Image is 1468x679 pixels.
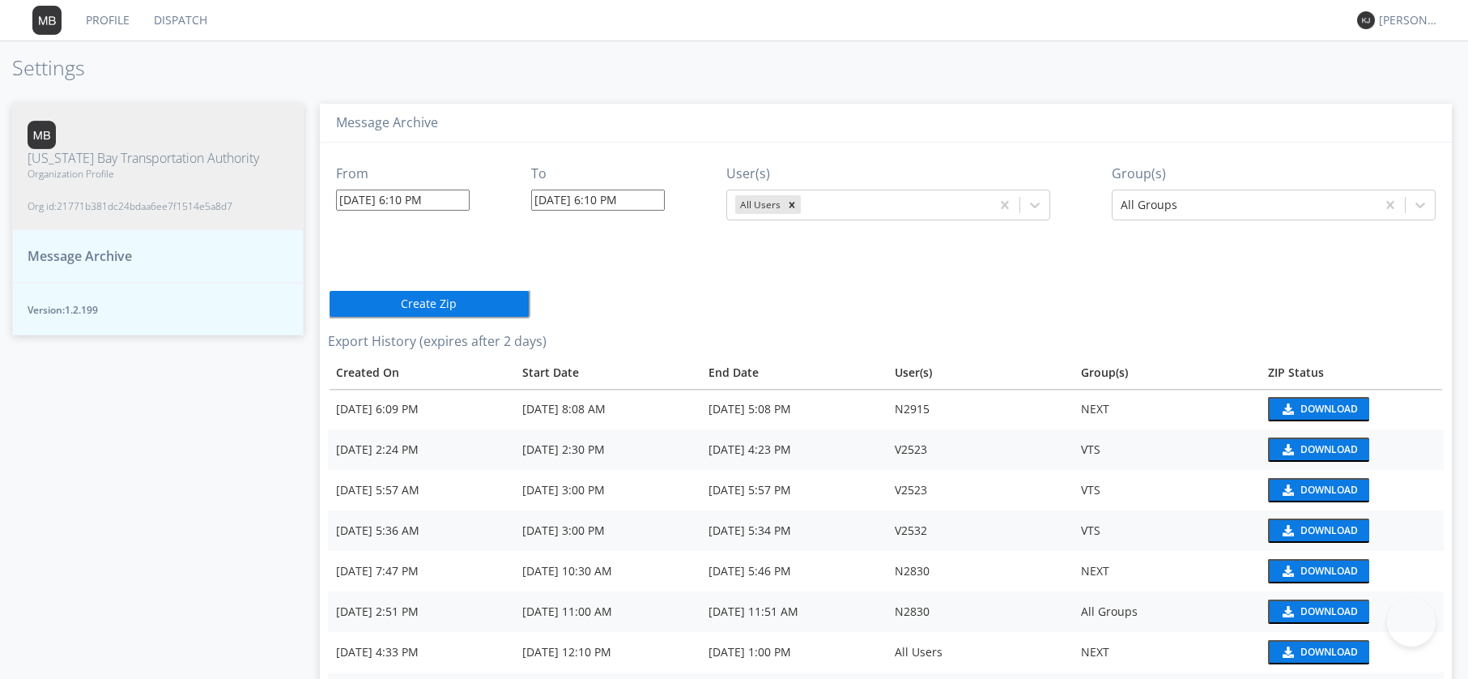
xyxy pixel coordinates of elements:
div: [DATE] 5:08 PM [708,401,879,417]
div: VTS [1081,482,1251,498]
div: NEXT [1081,563,1251,579]
div: [DATE] 2:51 PM [336,604,506,620]
a: download media buttonDownload [1268,600,1436,624]
th: Toggle SortBy [514,357,700,389]
div: Download [1300,566,1358,576]
h3: To [531,167,665,181]
div: [DATE] 4:33 PM [336,644,506,660]
div: All Users [895,644,1065,660]
div: VTS [1081,523,1251,539]
div: Download [1300,404,1358,414]
div: [DATE] 5:57 AM [336,482,506,498]
span: Org id: 21771b381dc24bdaa6ee7f1514e5a8d7 [28,199,259,213]
div: [DATE] 1:00 PM [708,644,879,660]
div: [DATE] 5:34 PM [708,523,879,539]
span: Version: 1.2.199 [28,303,288,317]
div: [DATE] 12:10 PM [522,644,692,660]
button: Version:1.2.199 [12,283,304,335]
th: User(s) [887,357,1073,389]
button: Download [1268,600,1369,624]
button: Download [1268,397,1369,421]
a: download media buttonDownload [1268,519,1436,543]
div: Download [1300,647,1358,657]
div: [DATE] 7:47 PM [336,563,506,579]
h3: Export History (expires after 2 days) [328,335,1444,349]
div: Remove All Users [783,195,801,214]
img: download media button [1280,404,1294,415]
a: download media buttonDownload [1268,478,1436,502]
div: N2830 [895,604,1065,620]
div: N2915 [895,401,1065,417]
div: [DATE] 2:24 PM [336,442,506,458]
div: Download [1300,607,1358,617]
button: Download [1268,559,1369,583]
div: [DATE] 8:08 AM [522,401,692,417]
div: NEXT [1081,644,1251,660]
div: [DATE] 11:00 AM [522,604,692,620]
img: download media button [1280,606,1294,617]
h3: User(s) [726,167,1050,181]
a: download media buttonDownload [1268,640,1436,664]
a: download media buttonDownload [1268,397,1436,421]
div: N2830 [895,563,1065,579]
div: All Users [735,195,783,214]
button: Download [1268,519,1369,543]
img: download media button [1280,444,1294,455]
h3: Group(s) [1112,167,1436,181]
div: [DATE] 10:30 AM [522,563,692,579]
h3: From [336,167,470,181]
div: [DATE] 4:23 PM [708,442,879,458]
img: download media button [1280,525,1294,536]
div: V2532 [895,523,1065,539]
div: VTS [1081,442,1251,458]
button: Create Zip [328,289,530,318]
button: Download [1268,438,1369,462]
div: [PERSON_NAME] [1379,12,1440,28]
img: download media button [1280,566,1294,577]
button: [US_STATE] Bay Transportation AuthorityOrganization ProfileOrg id:21771b381dc24bdaa6ee7f1514e5a8d7 [12,104,304,231]
th: Toggle SortBy [1260,357,1444,389]
h3: Message Archive [336,116,1436,130]
div: [DATE] 5:46 PM [708,563,879,579]
div: [DATE] 3:00 PM [522,482,692,498]
th: Toggle SortBy [700,357,887,389]
div: [DATE] 2:30 PM [522,442,692,458]
button: Download [1268,478,1369,502]
div: [DATE] 11:51 AM [708,604,879,620]
span: Organization Profile [28,167,259,181]
div: Download [1300,485,1358,495]
button: Download [1268,640,1369,664]
img: 373638.png [32,6,62,35]
button: Message Archive [12,230,304,283]
a: download media buttonDownload [1268,438,1436,462]
div: NEXT [1081,401,1251,417]
iframe: Toggle Customer Support [1387,598,1436,647]
div: [DATE] 3:00 PM [522,523,692,539]
div: [DATE] 5:57 PM [708,482,879,498]
img: 373638.png [28,121,56,149]
div: Download [1300,445,1358,455]
img: download media button [1280,647,1294,658]
div: V2523 [895,442,1065,458]
th: Group(s) [1073,357,1259,389]
th: Toggle SortBy [328,357,514,389]
div: [DATE] 6:09 PM [336,401,506,417]
span: Message Archive [28,247,132,266]
div: All Groups [1081,604,1251,620]
span: [US_STATE] Bay Transportation Authority [28,149,259,168]
img: 373638.png [1357,11,1375,29]
a: download media buttonDownload [1268,559,1436,583]
div: V2523 [895,482,1065,498]
div: [DATE] 5:36 AM [336,523,506,539]
div: Download [1300,526,1358,536]
img: download media button [1280,485,1294,496]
